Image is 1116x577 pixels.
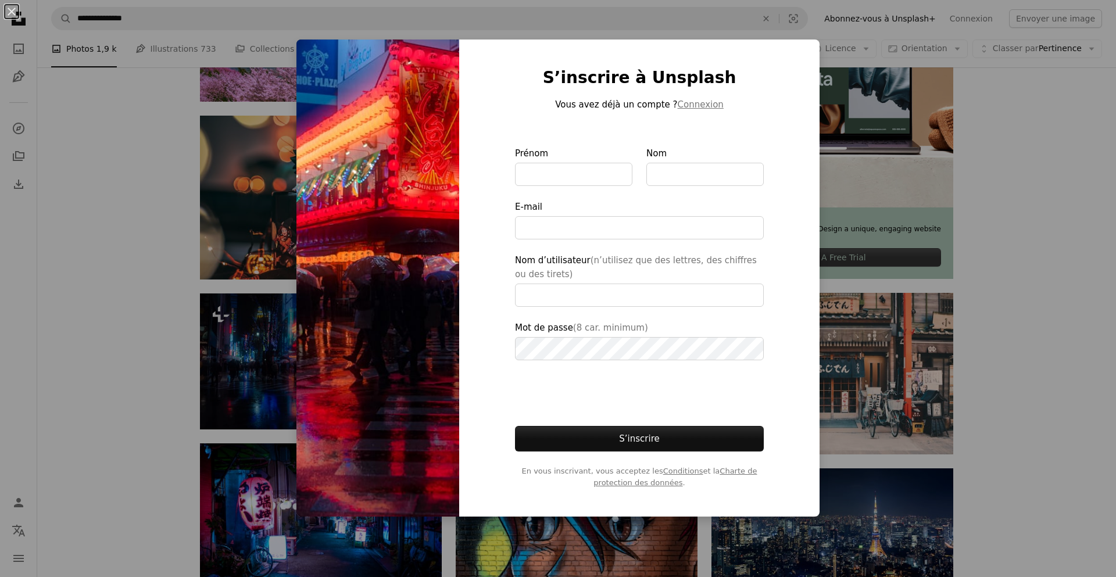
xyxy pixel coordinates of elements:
input: Mot de passe(8 car. minimum) [515,337,764,360]
img: premium_photo-1674718013659-6930c469e641 [296,40,459,517]
h1: S’inscrire à Unsplash [515,67,764,88]
input: E-mail [515,216,764,239]
label: Mot de passe [515,321,764,360]
span: (8 car. minimum) [573,322,648,333]
button: Connexion [678,98,724,112]
input: Nom [646,163,764,186]
label: Prénom [515,146,632,186]
button: S’inscrire [515,426,764,451]
label: E-mail [515,200,764,239]
a: Conditions [663,467,703,475]
span: En vous inscrivant, vous acceptez les et la . [515,465,764,489]
label: Nom d’utilisateur [515,253,764,307]
span: (n’utilisez que des lettres, des chiffres ou des tirets) [515,255,757,279]
p: Vous avez déjà un compte ? [515,98,764,112]
input: Nom d’utilisateur(n’utilisez que des lettres, des chiffres ou des tirets) [515,284,764,307]
input: Prénom [515,163,632,186]
label: Nom [646,146,764,186]
a: Charte de protection des données [593,467,757,487]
